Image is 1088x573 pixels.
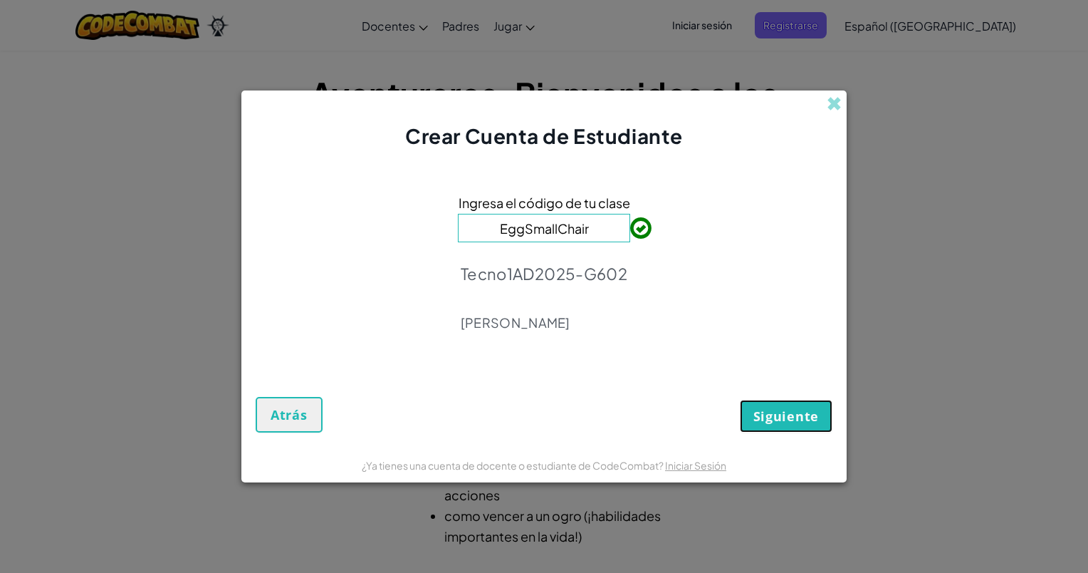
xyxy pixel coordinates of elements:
span: Atrás [271,406,308,423]
span: Ingresa el código de tu clase [459,192,630,213]
p: Tecno1AD2025-G602 [461,264,627,284]
a: Iniciar Sesión [665,459,726,472]
button: Atrás [256,397,323,433]
span: Crear Cuenta de Estudiante [405,123,683,148]
button: Siguiente [740,400,832,433]
span: ¿Ya tienes una cuenta de docente o estudiante de CodeCombat? [362,459,665,472]
p: [PERSON_NAME] [461,314,627,331]
span: Siguiente [753,408,819,425]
